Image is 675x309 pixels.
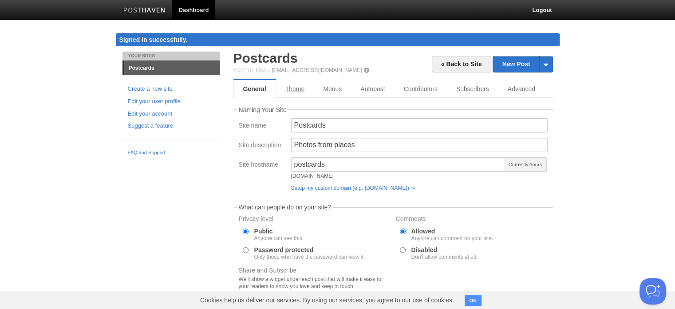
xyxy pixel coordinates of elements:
[191,291,463,309] span: Cookies help us deliver our services. By using our services, you agree to our use of cookies.
[124,61,220,75] a: Postcards
[239,267,391,292] label: Share and Subscribe
[233,80,276,98] a: General
[233,68,270,73] span: Post by Email
[128,121,215,131] a: Suggest a feature
[272,67,362,73] a: [EMAIL_ADDRESS][DOMAIN_NAME]
[411,254,478,260] div: Don't allow comments at all.
[465,295,482,306] button: OK
[411,247,478,260] label: Disabled
[233,51,298,65] a: Postcards
[351,80,394,98] a: Autopost
[128,149,215,157] a: FAQ and Support
[447,80,498,98] a: Subscribers
[411,228,493,241] label: Allowed
[396,216,548,224] label: Comments
[239,276,391,290] div: We'll show a widget under each post that will make it easy for your readers to show you love and ...
[254,254,365,260] div: Only those who have the password can view it.
[128,97,215,106] a: Edit your user profile
[395,80,447,98] a: Contributors
[504,157,546,172] span: Currently Yours
[291,185,415,191] a: Setup my custom domain (e.g. [DOMAIN_NAME]) »
[291,173,505,179] div: [DOMAIN_NAME]
[116,33,560,46] div: Signed in successfully.
[498,80,545,98] a: Advanced
[123,8,166,14] img: Posthaven-bar
[239,142,286,150] label: Site description
[432,56,491,72] a: « Back to Site
[237,107,288,113] legend: Naming Your Site
[411,236,493,241] div: Anyone can comment on your site.
[254,247,365,260] label: Password protected
[239,161,286,170] label: Site hostname
[493,56,552,72] a: New Post
[237,204,333,210] legend: What can people do on your site?
[128,84,215,94] a: Create a new site
[314,80,351,98] a: Menus
[239,216,391,224] label: Privacy level
[254,236,304,241] div: Anyone can see this.
[276,80,314,98] a: Theme
[122,52,220,60] li: Your Sites
[639,278,666,305] iframe: Help Scout Beacon - Open
[254,228,304,241] label: Public
[128,109,215,119] a: Edit your account
[239,122,286,131] label: Site name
